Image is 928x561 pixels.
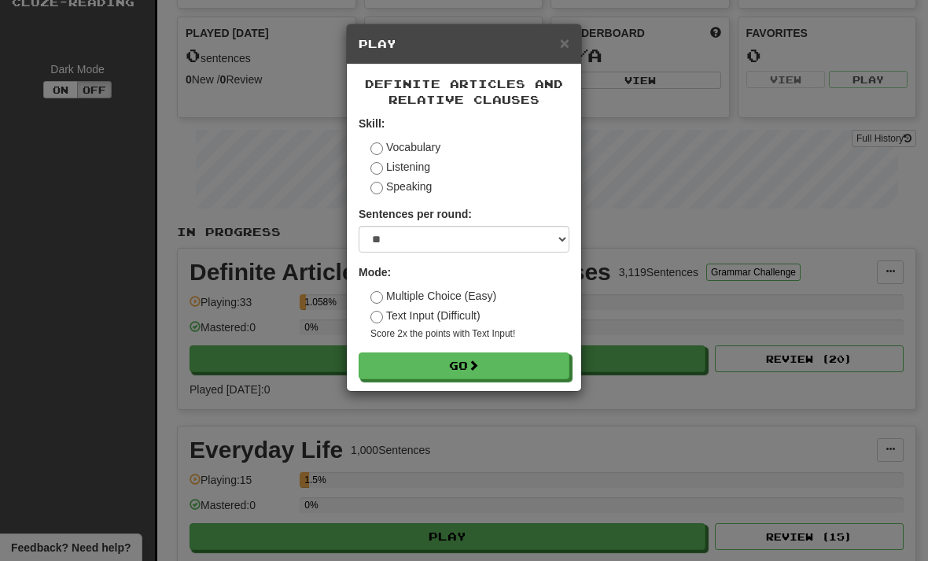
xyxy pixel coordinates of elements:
span: × [560,34,569,52]
input: Vocabulary [370,142,383,155]
button: Close [560,35,569,51]
span: Definite Articles and Relative Clauses [365,77,563,106]
h5: Play [359,36,569,52]
strong: Mode: [359,266,391,279]
input: Listening [370,162,383,175]
input: Text Input (Difficult) [370,311,383,323]
strong: Skill: [359,117,385,130]
input: Multiple Choice (Easy) [370,291,383,304]
label: Speaking [370,179,432,194]
label: Listening [370,159,430,175]
label: Text Input (Difficult) [370,308,481,323]
small: Score 2x the points with Text Input ! [370,327,569,341]
button: Go [359,352,569,379]
input: Speaking [370,182,383,194]
label: Vocabulary [370,139,440,155]
label: Multiple Choice (Easy) [370,288,496,304]
label: Sentences per round: [359,206,472,222]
